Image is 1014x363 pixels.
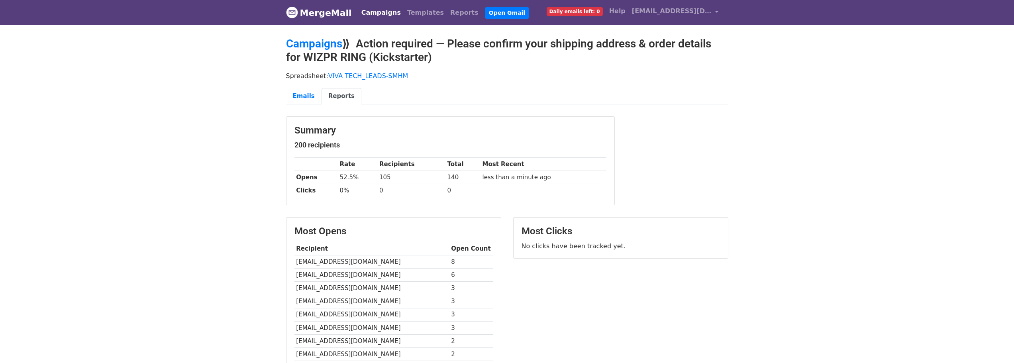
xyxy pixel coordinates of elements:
[294,226,493,237] h3: Most Opens
[294,269,449,282] td: [EMAIL_ADDRESS][DOMAIN_NAME]
[294,141,606,149] h5: 200 recipients
[294,242,449,255] th: Recipient
[404,5,447,21] a: Templates
[606,3,629,19] a: Help
[294,295,449,308] td: [EMAIL_ADDRESS][DOMAIN_NAME]
[328,72,408,80] a: VIVA TECH_LEADS-SMHM
[294,184,338,197] th: Clicks
[294,334,449,347] td: [EMAIL_ADDRESS][DOMAIN_NAME]
[377,184,445,197] td: 0
[294,125,606,136] h3: Summary
[358,5,404,21] a: Campaigns
[449,308,493,321] td: 3
[338,158,377,171] th: Rate
[322,88,361,104] a: Reports
[286,6,298,18] img: MergeMail logo
[522,226,720,237] h3: Most Clicks
[547,7,603,16] span: Daily emails left: 0
[447,5,482,21] a: Reports
[449,255,493,269] td: 8
[522,242,720,250] p: No clicks have been tracked yet.
[543,3,606,19] a: Daily emails left: 0
[445,184,481,197] td: 0
[338,184,377,197] td: 0%
[481,158,606,171] th: Most Recent
[377,158,445,171] th: Recipients
[629,3,722,22] a: [EMAIL_ADDRESS][DOMAIN_NAME]
[449,321,493,334] td: 3
[632,6,712,16] span: [EMAIL_ADDRESS][DOMAIN_NAME]
[286,88,322,104] a: Emails
[286,37,728,64] h2: ⟫ Action required — Please confirm your shipping address & order details for WIZPR RING (Kickstar...
[449,269,493,282] td: 6
[294,347,449,361] td: [EMAIL_ADDRESS][DOMAIN_NAME]
[449,334,493,347] td: 2
[338,171,377,184] td: 52.5%
[449,347,493,361] td: 2
[445,171,481,184] td: 140
[294,255,449,269] td: [EMAIL_ADDRESS][DOMAIN_NAME]
[449,242,493,255] th: Open Count
[449,295,493,308] td: 3
[294,282,449,295] td: [EMAIL_ADDRESS][DOMAIN_NAME]
[286,37,342,50] a: Campaigns
[449,282,493,295] td: 3
[294,321,449,334] td: [EMAIL_ADDRESS][DOMAIN_NAME]
[485,7,529,19] a: Open Gmail
[445,158,481,171] th: Total
[286,72,728,80] p: Spreadsheet:
[377,171,445,184] td: 105
[481,171,606,184] td: less than a minute ago
[294,171,338,184] th: Opens
[286,4,352,21] a: MergeMail
[294,308,449,321] td: [EMAIL_ADDRESS][DOMAIN_NAME]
